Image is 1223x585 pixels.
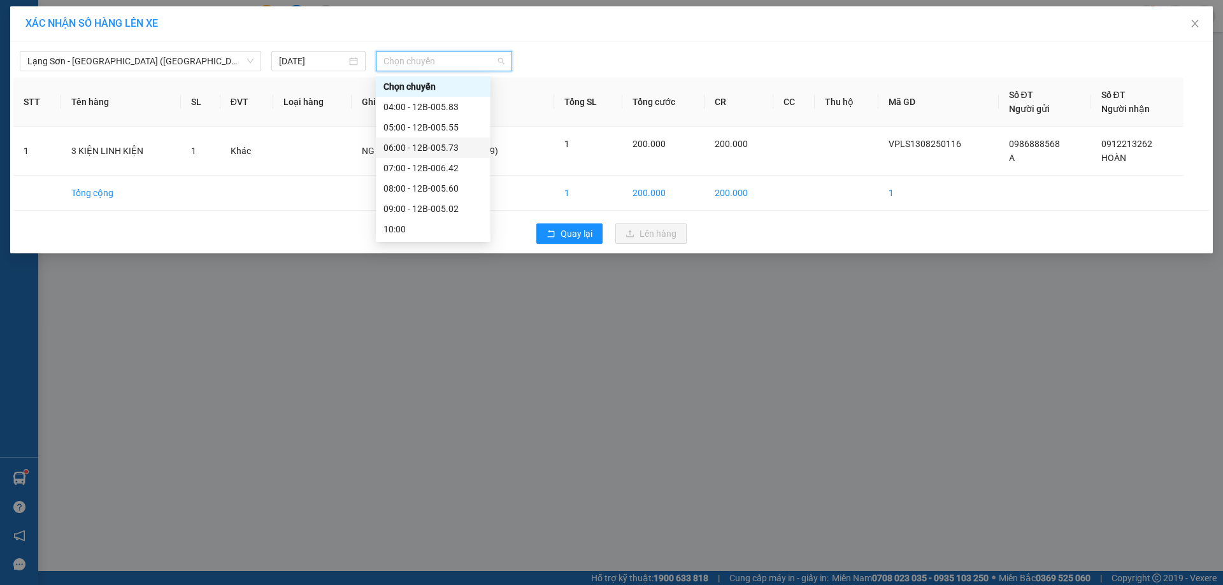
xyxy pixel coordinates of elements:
th: ĐVT [220,78,273,127]
th: Thu hộ [815,78,878,127]
td: 1 [13,127,61,176]
th: Ghi chú [352,78,554,127]
th: CC [773,78,815,127]
span: 1 [191,146,196,156]
td: 1 [554,176,622,211]
div: 06:00 - 12B-005.73 [383,141,483,155]
div: Chọn chuyến [376,76,490,97]
span: 0986888568 [1009,139,1060,149]
th: SL [181,78,220,127]
th: CR [704,78,774,127]
div: 04:00 - 12B-005.83 [383,100,483,114]
span: 1 [564,139,569,149]
span: NG GỬI TT ( CK LAN [DATE] 15:49) [362,146,498,156]
div: 09:00 - 12B-005.02 [383,202,483,216]
div: 07:00 - 12B-006.42 [383,161,483,175]
th: Mã GD [878,78,999,127]
div: 08:00 - 12B-005.60 [383,181,483,195]
td: 3 KIỆN LINH KIỆN [61,127,181,176]
th: Tổng SL [554,78,622,127]
span: Số ĐT [1009,90,1033,100]
th: Loại hàng [273,78,352,127]
span: Lạng Sơn - Hà Nội (Limousine) [27,52,254,71]
button: uploadLên hàng [615,223,687,244]
button: rollbackQuay lại [536,223,603,244]
span: A [1009,153,1015,163]
th: Tên hàng [61,78,181,127]
span: rollback [547,229,555,239]
span: VPLS1308250116 [889,139,961,149]
td: Tổng cộng [61,176,181,211]
div: 10:00 [383,222,483,236]
button: Close [1177,6,1213,42]
span: Người gửi [1009,104,1050,114]
td: 200.000 [704,176,774,211]
th: STT [13,78,61,127]
td: 1 [878,176,999,211]
span: Quay lại [561,227,592,241]
span: XÁC NHẬN SỐ HÀNG LÊN XE [25,17,158,29]
div: 05:00 - 12B-005.55 [383,120,483,134]
span: Chọn chuyến [383,52,504,71]
td: Khác [220,127,273,176]
div: Chọn chuyến [383,80,483,94]
span: Số ĐT [1101,90,1126,100]
span: Người nhận [1101,104,1150,114]
input: 13/08/2025 [279,54,347,68]
span: 200.000 [715,139,748,149]
span: HOÀN [1101,153,1126,163]
span: close [1190,18,1200,29]
span: 0912213262 [1101,139,1152,149]
span: 200.000 [633,139,666,149]
td: 200.000 [622,176,704,211]
th: Tổng cước [622,78,704,127]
